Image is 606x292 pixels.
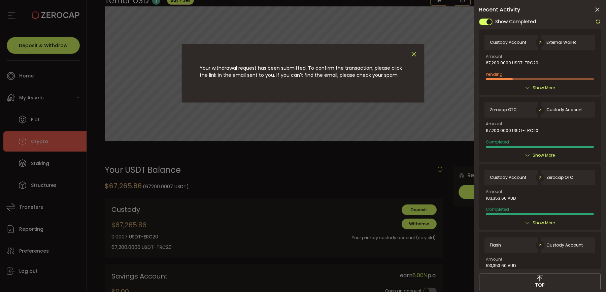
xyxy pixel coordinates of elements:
[490,175,526,180] span: Custody Account
[479,7,520,12] span: Recent Activity
[200,65,402,78] span: Your withdrawal request has been submitted. To confirm the transaction, please click the link in ...
[546,40,576,45] span: External Wallet
[486,55,502,59] span: Amount
[486,257,502,261] span: Amount
[490,40,526,45] span: Custody Account
[546,243,583,248] span: Custody Account
[490,243,501,248] span: Flash
[486,139,509,145] span: Completed
[486,206,509,212] span: Completed
[486,122,502,126] span: Amount
[410,51,417,58] button: Close
[495,18,536,25] span: Show Completed
[533,152,555,159] span: Show More
[486,190,502,194] span: Amount
[533,85,555,91] span: Show More
[546,107,583,112] span: Custody Account
[486,196,516,201] span: 103,353.60 AUD
[546,175,573,180] span: Zerocap OTC
[486,71,503,77] span: Pending
[182,44,424,102] div: dialog
[486,61,538,65] span: 67,200.0000 USDT-TRC20
[486,263,516,268] span: 103,353.60 AUD
[572,260,606,292] iframe: Chat Widget
[490,107,517,112] span: Zerocap OTC
[533,220,555,226] span: Show More
[486,128,538,133] span: 67,200.0000 USDT-TRC20
[535,282,545,289] span: TOP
